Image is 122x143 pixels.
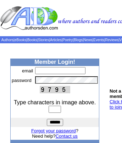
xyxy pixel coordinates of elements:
a: Poetry [62,38,73,42]
font: Type characters in image above. [14,99,96,105]
a: Books [27,38,37,42]
b: Member Login! [34,59,75,65]
a: News [84,38,93,42]
a: Stories [38,38,49,42]
a: eBooks [15,38,26,42]
a: Events [93,38,104,42]
img: This Is CAPTCHA Image [40,86,70,93]
a: Reviews [105,38,118,42]
font: password [12,78,32,83]
a: Contact us [56,133,78,139]
a: Articles [50,38,62,42]
a: Blogs [74,38,83,42]
font: email [22,68,33,73]
a: Forgot your password [31,128,76,133]
font: Need help? [32,133,78,139]
a: Authors [1,38,13,42]
font: ? [31,128,78,133]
